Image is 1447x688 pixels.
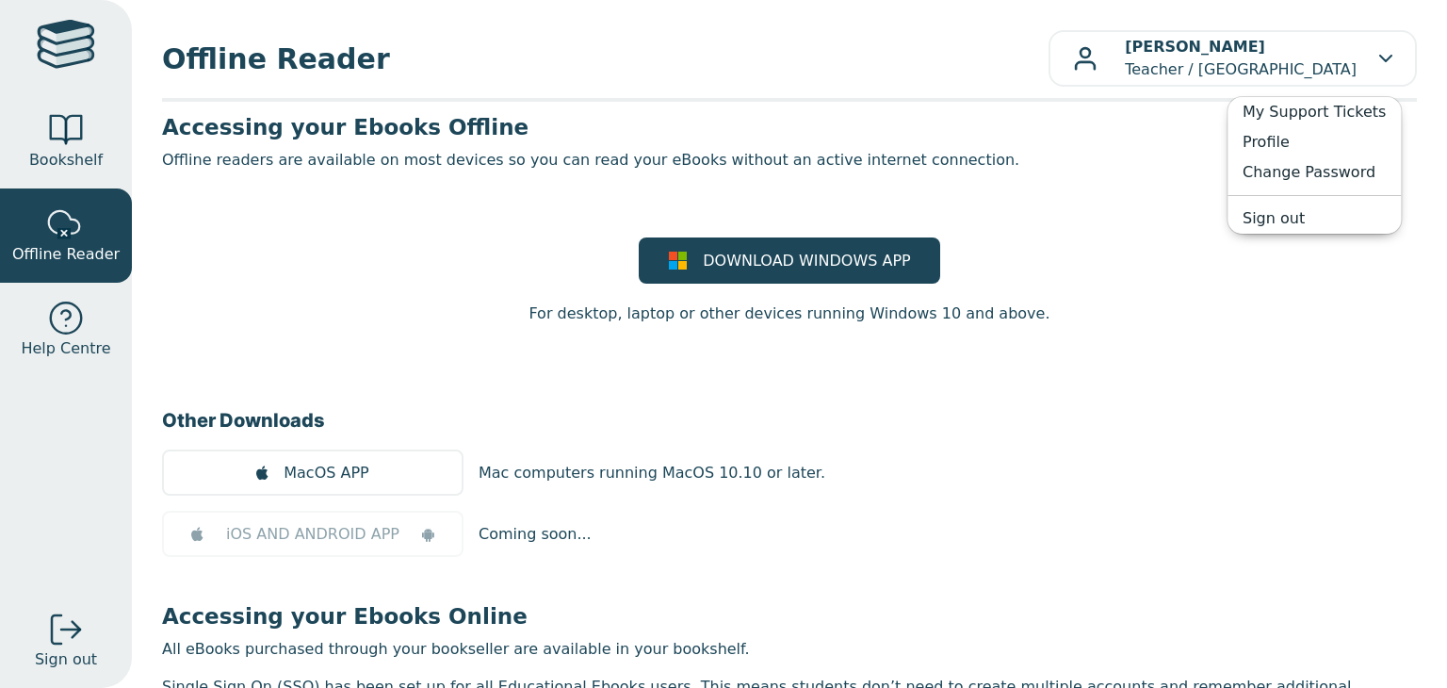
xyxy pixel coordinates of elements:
[29,149,103,172] span: Bookshelf
[162,602,1417,631] h3: Accessing your Ebooks Online
[1228,204,1401,234] a: Sign out
[479,523,592,546] p: Coming soon...
[1125,36,1357,81] p: Teacher / [GEOGRAPHIC_DATA]
[1228,97,1401,127] a: My Support Tickets
[1049,30,1417,87] button: [PERSON_NAME]Teacher / [GEOGRAPHIC_DATA]
[226,523,399,546] span: iOS AND ANDROID APP
[1228,127,1401,157] a: Profile
[21,337,110,360] span: Help Centre
[528,303,1049,325] p: For desktop, laptop or other devices running Windows 10 and above.
[703,250,910,272] span: DOWNLOAD WINDOWS APP
[35,648,97,671] span: Sign out
[284,462,368,484] span: MacOS APP
[1227,96,1402,235] ul: [PERSON_NAME]Teacher / [GEOGRAPHIC_DATA]
[162,450,463,496] a: MacOS APP
[1125,38,1265,56] b: [PERSON_NAME]
[639,238,940,284] a: DOWNLOAD WINDOWS APP
[1228,157,1401,188] a: Change Password
[162,406,1417,434] h3: Other Downloads
[12,243,120,266] span: Offline Reader
[162,638,1417,661] p: All eBooks purchased through your bookseller are available in your bookshelf.
[162,149,1417,172] p: Offline readers are available on most devices so you can read your eBooks without an active inter...
[162,38,1049,80] span: Offline Reader
[479,462,825,484] p: Mac computers running MacOS 10.10 or later.
[162,113,1417,141] h3: Accessing your Ebooks Offline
